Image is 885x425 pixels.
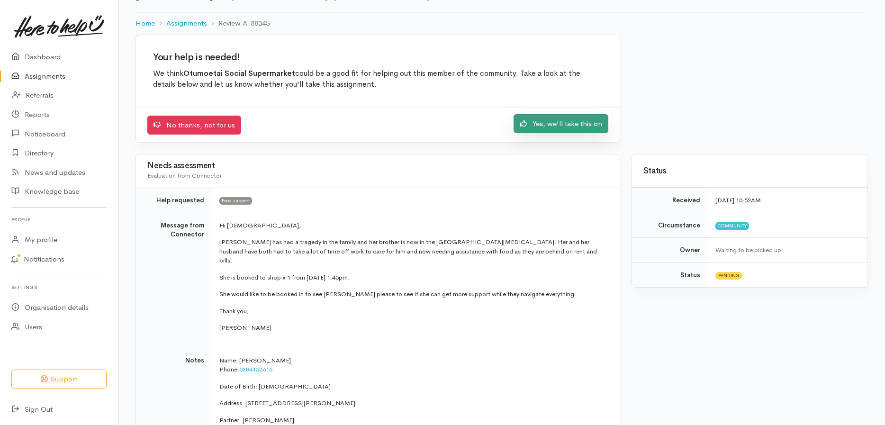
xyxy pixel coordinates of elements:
[11,281,107,294] h6: Settings
[219,356,608,374] p: Name: [PERSON_NAME] Phone:
[643,167,856,176] h3: Status
[632,188,708,213] td: Received
[219,289,608,299] p: She would like to be booked in to see [PERSON_NAME] please to see if she can get more support whi...
[153,68,603,90] p: We think could be a good fit for helping out this member of the community. Take a look at the det...
[166,18,207,29] a: Assignments
[147,172,222,180] span: Evaluation from Connector
[136,188,212,213] td: Help requested
[239,365,272,373] a: 0284152616
[715,245,856,255] div: Waiting to be picked up
[219,273,608,282] p: She is booked to shop x 1 from [DATE] 1.45pm.
[219,398,608,408] p: Address: [STREET_ADDRESS][PERSON_NAME]
[11,213,107,226] h6: Profile
[715,196,761,204] time: [DATE] 10:52AM
[219,307,608,316] p: Thank you,
[632,213,708,238] td: Circumstance
[147,162,608,171] h3: Needs assessment
[632,262,708,287] td: Status
[514,114,608,134] a: Yes, we'll take this on
[183,69,295,78] b: Otumoetai Social Supermarket
[219,416,608,425] p: Partner: [PERSON_NAME]
[219,221,608,230] p: Hi [DEMOGRAPHIC_DATA],
[135,12,868,35] nav: breadcrumb
[135,18,155,29] a: Home
[153,52,603,63] h2: Your help is needed!
[207,18,270,29] li: Review A-88345
[11,370,107,389] button: Support
[219,382,608,391] p: Date of Birth: [DEMOGRAPHIC_DATA]
[147,116,241,135] a: No thanks, not for us
[136,213,212,348] td: Message from Connector
[632,238,708,263] td: Owner
[715,222,749,230] span: Community
[219,197,252,205] span: Food support
[219,323,608,333] p: [PERSON_NAME]
[219,237,608,265] p: [PERSON_NAME] has had a tragedy in the family and her brother is now in the [GEOGRAPHIC_DATA][MED...
[715,272,742,280] span: Pending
